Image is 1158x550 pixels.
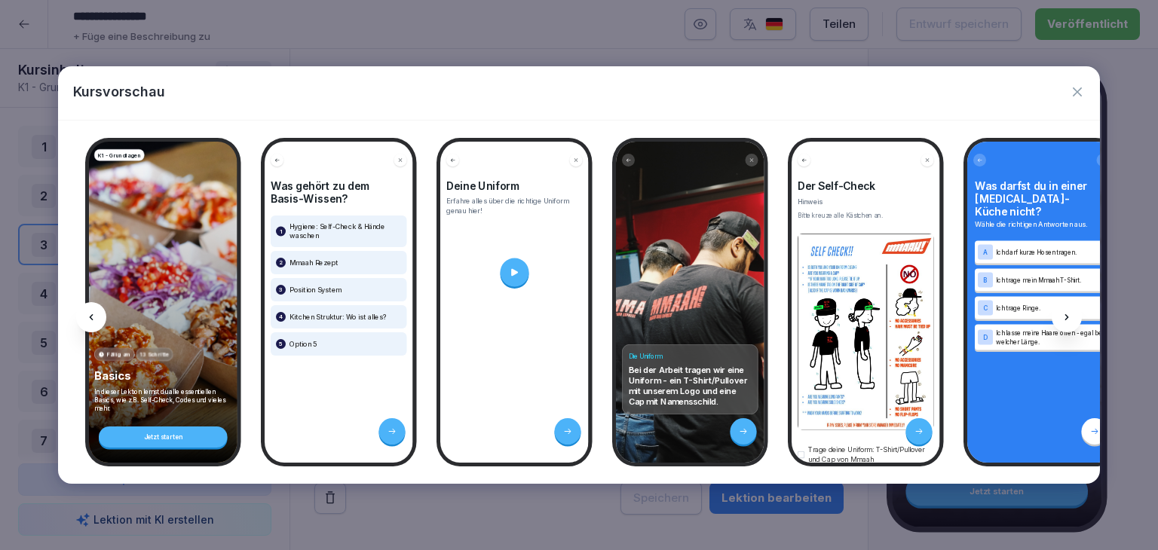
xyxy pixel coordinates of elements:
[798,179,934,192] h4: Der Self-Check
[97,151,141,160] p: K1 - Grundlagen
[808,445,934,465] p: Trage deine Uniform: T-Shirt/Pullover und Cap von Mmaah
[798,211,934,220] div: Bitte kreuze alle Kästchen an.
[289,340,317,349] p: Option 5
[289,286,342,295] p: Position System
[140,350,169,359] p: 13 Schritte
[628,365,752,407] p: Bei der Arbeit tragen wir eine Uniform - ein T-Shirt/Pullover mit unserem Logo und eine Cap mit N...
[289,222,402,240] p: Hygiene: Self-Check & Hände waschen
[279,340,283,349] p: 5
[983,277,988,283] p: B
[279,286,283,295] p: 3
[628,353,752,361] h4: Die Uniform
[106,350,130,359] p: Fällig am
[94,387,232,412] p: In dieser Lektion lernst du alle essentiellen Basics, wie z.B. Self-Check, Codes und vieles mehr.
[996,276,1105,285] p: Ich trage mein Mmaah T-Shirt.
[975,219,1108,230] p: Wähle die richtigen Antworten aus.
[279,258,283,267] p: 2
[99,426,228,448] div: Jetzt starten
[446,179,583,192] h4: Deine Uniform
[983,304,988,311] p: C
[280,227,282,236] p: 1
[446,196,583,215] p: Erfahre alles über die richtige Uniform genau hier!
[983,249,988,255] p: A
[798,234,934,430] img: zz3tk18y4l66a1bvldxro2ee.png
[983,334,988,341] p: D
[289,258,338,267] p: Mmaah Rezept
[996,248,1105,257] p: Ich darf kurze Hosen tragen.
[94,368,232,383] p: Basics
[996,304,1105,313] p: Ich trage Ringe.
[279,313,283,322] p: 4
[975,179,1108,218] h4: Was darfst du in einer [MEDICAL_DATA]-Küche nicht?
[798,197,934,206] p: Hinweis
[289,313,387,322] p: Kitchen Struktur: Wo ist alles?
[996,328,1105,347] p: Ich lasse meine Haare offen - egal bei welcher Länge.
[73,81,165,102] p: Kursvorschau
[271,179,407,205] h4: Was gehört zu dem Basis-Wissen?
